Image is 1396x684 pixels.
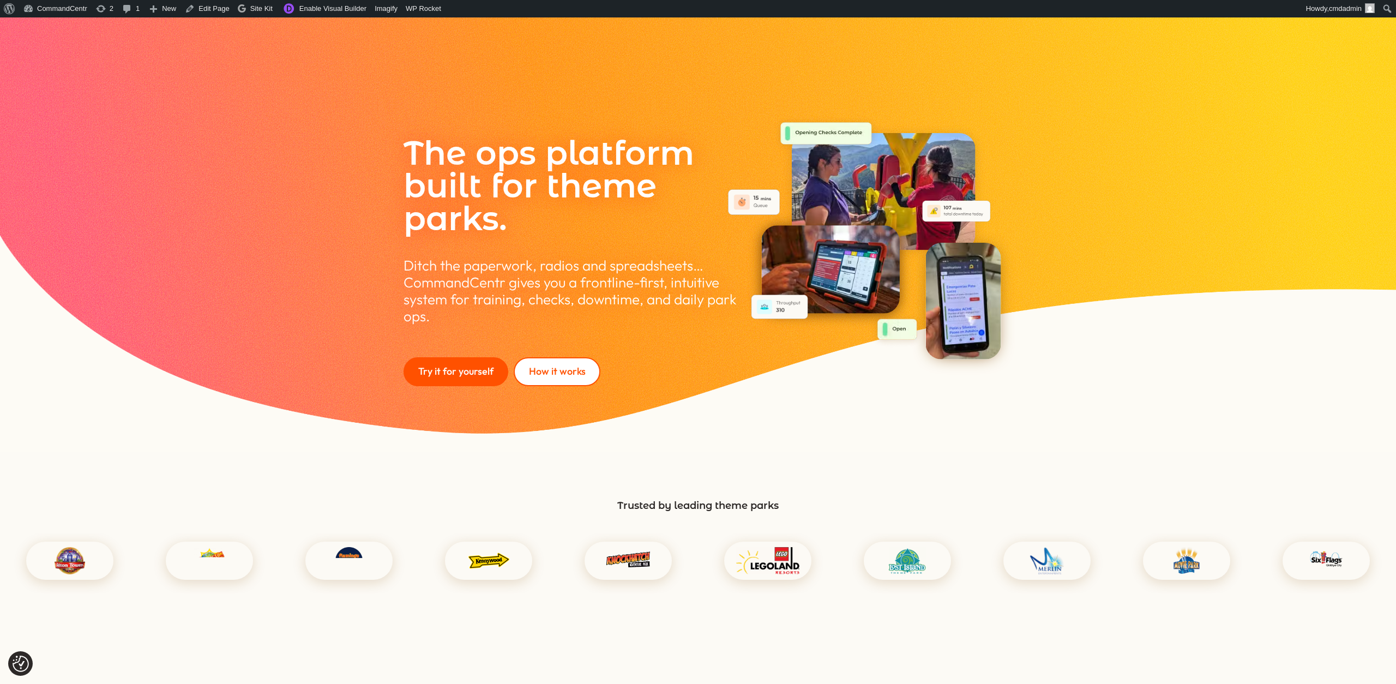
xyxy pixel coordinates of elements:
[194,547,225,574] img: Chessington_World_of_Adventures_Resort_official_Logo-300x269
[772,144,880,157] picture: Checks Complete
[761,225,900,314] img: Tablet
[335,547,363,574] img: Flamingo-Land_Resort.svg_
[791,133,975,250] img: Ride Operators
[725,186,783,218] img: Queue
[761,304,900,316] picture: Tablet
[404,133,694,238] span: The ops platform built for theme parks.
[591,551,665,571] picture: KnockHatch-Logo
[13,656,29,672] button: Consent Preferences
[748,313,811,325] picture: Throughput
[55,547,85,574] img: atr-logo
[772,115,880,154] img: Checks Complete
[514,357,600,386] a: How it works
[925,243,1001,359] img: Mobile Device
[404,273,737,325] span: CommandCentr gives you a frontline-first, intuitive system for training, checks, downtime, and da...
[791,241,975,253] picture: Ride Operators
[869,339,925,352] picture: Open
[13,656,29,672] img: Revisit consent button
[1030,547,1064,574] img: Merlin_Entertainments_2013 (1)
[1174,547,1200,574] img: Movie_Park_Germany_Logo (1)
[736,547,799,574] img: Legoland_resorts_logo-1
[889,547,926,574] img: Lost Island Theme Park
[869,311,925,349] img: Open
[1329,4,1362,13] span: cmdadmin
[404,256,703,274] span: Ditch the paperwork, radios and spreadsheets…
[725,208,783,221] picture: Queue
[925,350,1001,363] picture: Mobile Device
[250,4,273,13] span: Site Kit
[468,547,509,574] img: Kennywood_Arrow_logo (1)
[617,500,779,512] span: Trusted by leading theme parks
[1298,551,1353,571] picture: SixFlags
[404,357,508,386] a: Try it for yourself
[919,214,992,227] picture: Downtime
